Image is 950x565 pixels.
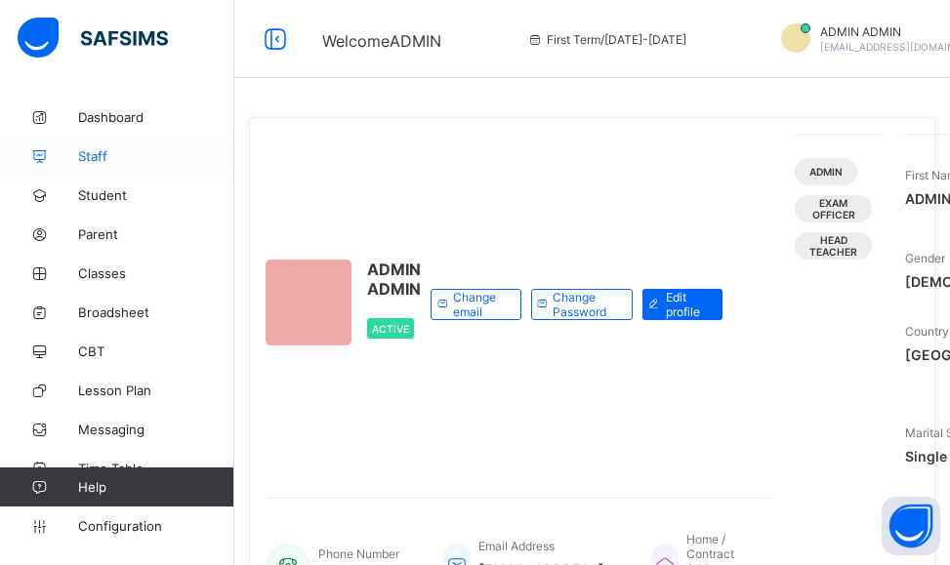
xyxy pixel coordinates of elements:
[78,304,234,320] span: Broadsheet
[78,422,234,437] span: Messaging
[78,265,234,281] span: Classes
[78,109,234,125] span: Dashboard
[78,226,234,242] span: Parent
[78,343,234,359] span: CBT
[478,539,555,553] span: Email Address
[527,32,686,47] span: session/term information
[666,290,708,319] span: Edit profile
[809,166,843,178] span: Admin
[553,290,617,319] span: Change Password
[322,31,441,51] span: Welcome ADMIN
[78,461,234,476] span: Time Table
[78,187,234,203] span: Student
[78,479,233,495] span: Help
[809,234,857,258] span: Head Teacher
[372,323,409,335] span: Active
[882,497,940,555] button: Open asap
[318,546,399,561] span: Phone Number
[78,518,233,534] span: Configuration
[78,383,234,398] span: Lesson Plan
[453,290,506,319] span: Change email
[905,324,949,339] span: Country
[18,18,168,59] img: safsims
[905,251,945,265] span: Gender
[367,260,421,299] span: ADMIN ADMIN
[78,148,234,164] span: Staff
[809,197,857,221] span: Exam Officer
